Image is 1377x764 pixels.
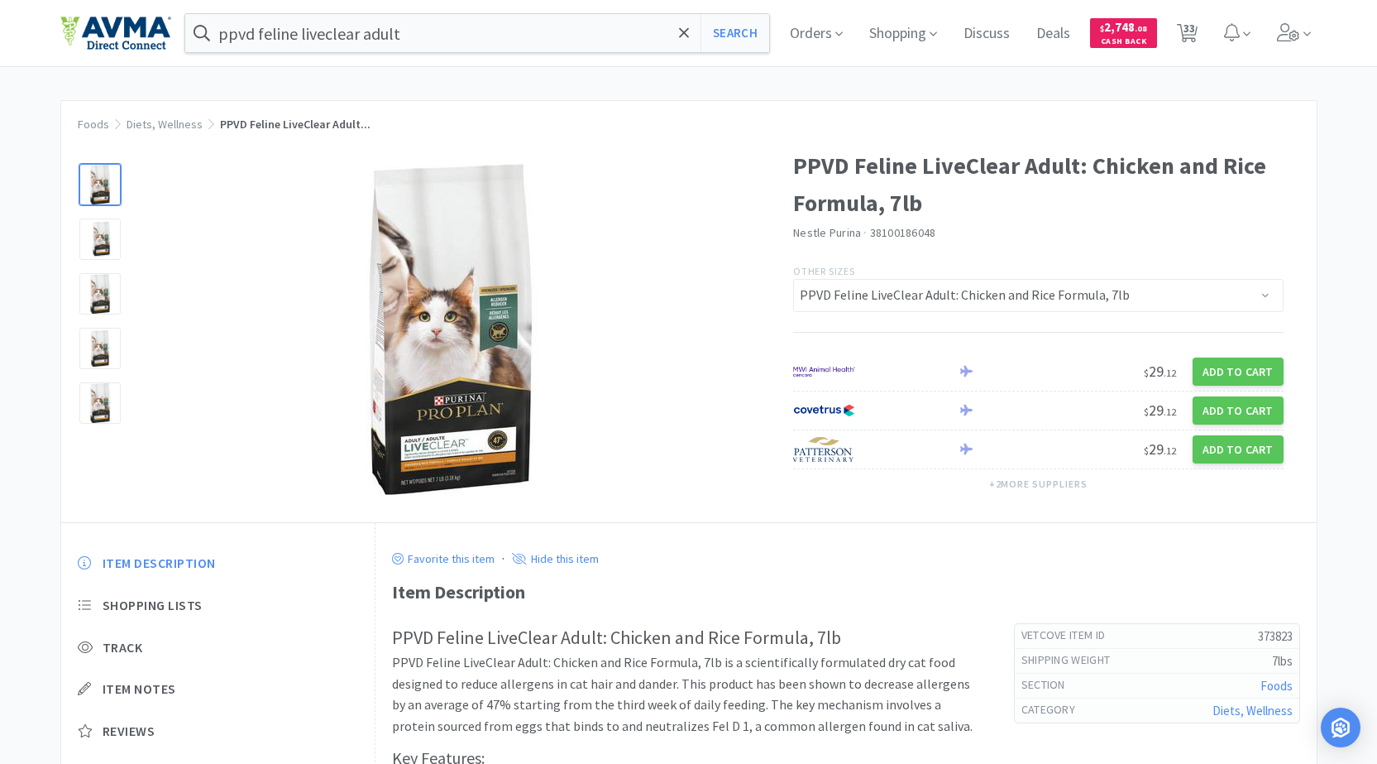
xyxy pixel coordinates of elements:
a: Diets, Wellness [1212,703,1293,718]
img: 77fca1acd8b6420a9015268ca798ef17_1.png [793,398,855,423]
button: Add to Cart [1193,435,1284,464]
span: . 12 [1164,444,1176,457]
a: 33 [1170,28,1204,43]
a: Discuss [957,26,1016,41]
span: $ [1144,444,1149,457]
p: Favorite this item [404,551,495,566]
span: 29 [1144,362,1176,381]
input: Search by item, sku, manufacturer, ingredient, size... [185,14,770,52]
span: $ [1144,367,1149,379]
a: Diets, Wellness [127,117,203,132]
p: Hide this item [527,551,599,566]
span: Shopping Lists [103,597,203,614]
span: Track [103,639,143,656]
img: e4e33dab9f054f5782a47901c742baa9_102.png [60,16,171,50]
a: Foods [1260,678,1293,694]
span: . 08 [1135,23,1147,34]
span: 29 [1144,440,1176,459]
p: PPVD Feline LiveClear Adult: Chicken and Rice Formula, 7lb is a scientifically formulated dry cat... [392,652,981,737]
div: Open Intercom Messenger [1321,708,1360,747]
div: · [502,548,504,569]
div: Item Description [392,578,1300,607]
span: Reviews [103,723,155,740]
h6: Vetcove Item Id [1021,627,1119,644]
span: . 12 [1164,406,1176,418]
span: Item Description [103,555,216,572]
a: Foods [78,117,109,132]
button: Search [700,14,769,52]
a: Nestle Purina [793,225,861,240]
span: 29 [1144,401,1176,420]
img: f6b2451649754179b5b4e0c70c3f7cb0_2.png [793,359,855,384]
h2: PPVD Feline LiveClear Adult: Chicken and Rice Formula, 7lb [392,623,981,652]
span: $ [1144,406,1149,418]
span: 2,748 [1100,19,1147,35]
button: Add to Cart [1193,358,1284,386]
span: Item Notes [103,680,176,698]
a: Deals [1030,26,1077,41]
img: f5e969b455434c6296c6d81ef179fa71_3.png [793,437,855,462]
img: f34d1256e4d7499e94374bc9a04f0c3e_309815.jpeg [286,164,617,495]
span: . 12 [1164,367,1176,379]
span: · [863,225,867,240]
h1: PPVD Feline LiveClear Adult: Chicken and Rice Formula, 7lb [793,147,1284,222]
p: Other Sizes [793,263,1284,279]
a: $2,748.08Cash Back [1090,11,1157,55]
button: +2more suppliers [981,473,1096,496]
span: PPVD Feline LiveClear Adult... [220,117,371,132]
span: $ [1100,23,1104,34]
button: Add to Cart [1193,396,1284,425]
h6: Shipping Weight [1021,652,1124,669]
h5: 7lbs [1123,652,1292,670]
span: 38100186048 [870,225,936,240]
span: Cash Back [1100,37,1147,48]
h6: Section [1021,677,1078,694]
h6: Category [1021,702,1088,718]
h5: 373823 [1118,627,1292,645]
